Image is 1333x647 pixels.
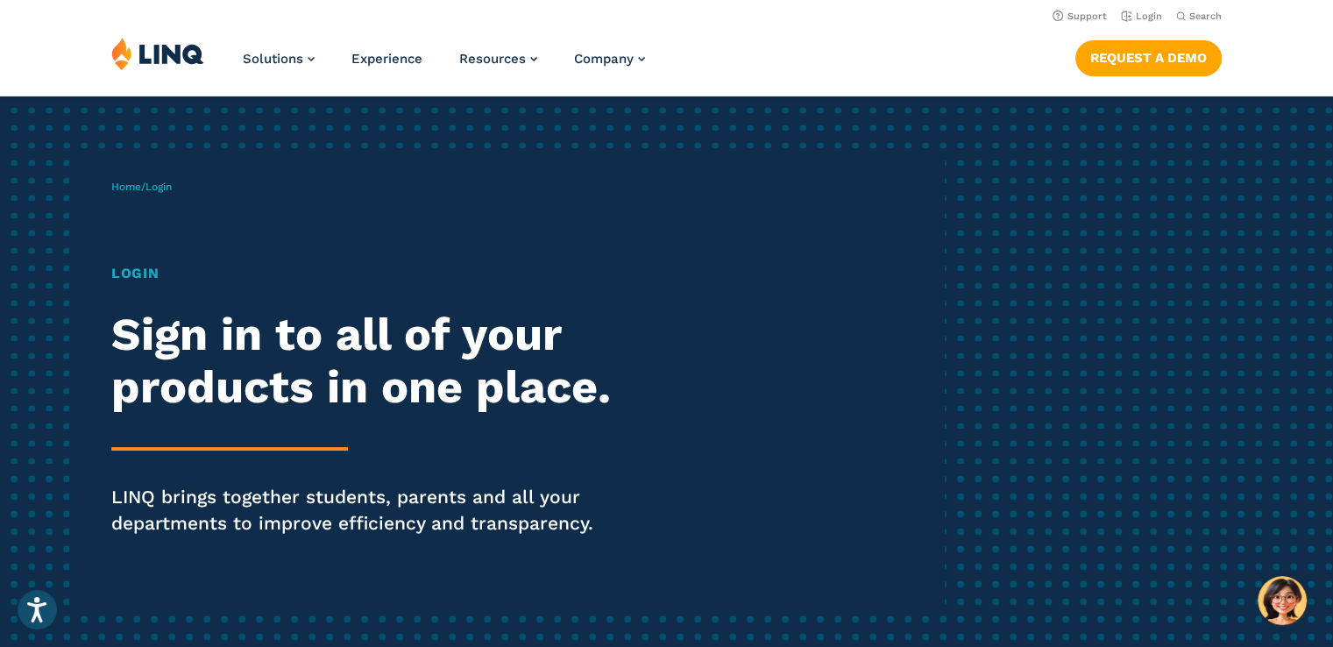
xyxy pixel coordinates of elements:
[1176,10,1222,23] button: Open Search Bar
[1121,11,1162,22] a: Login
[111,181,141,193] a: Home
[243,51,315,67] a: Solutions
[351,51,422,67] a: Experience
[111,37,204,70] img: LINQ | K‑12 Software
[1075,40,1222,75] a: Request a Demo
[111,263,625,284] h1: Login
[243,51,303,67] span: Solutions
[459,51,526,67] span: Resources
[574,51,645,67] a: Company
[111,309,625,414] h2: Sign in to all of your products in one place.
[111,484,625,537] p: LINQ brings together students, parents and all your departments to improve efficiency and transpa...
[145,181,172,193] span: Login
[111,181,172,193] span: /
[574,51,634,67] span: Company
[1075,37,1222,75] nav: Button Navigation
[459,51,537,67] a: Resources
[1053,11,1107,22] a: Support
[243,37,645,95] nav: Primary Navigation
[1189,11,1222,22] span: Search
[1258,576,1307,625] button: Hello, have a question? Let’s chat.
